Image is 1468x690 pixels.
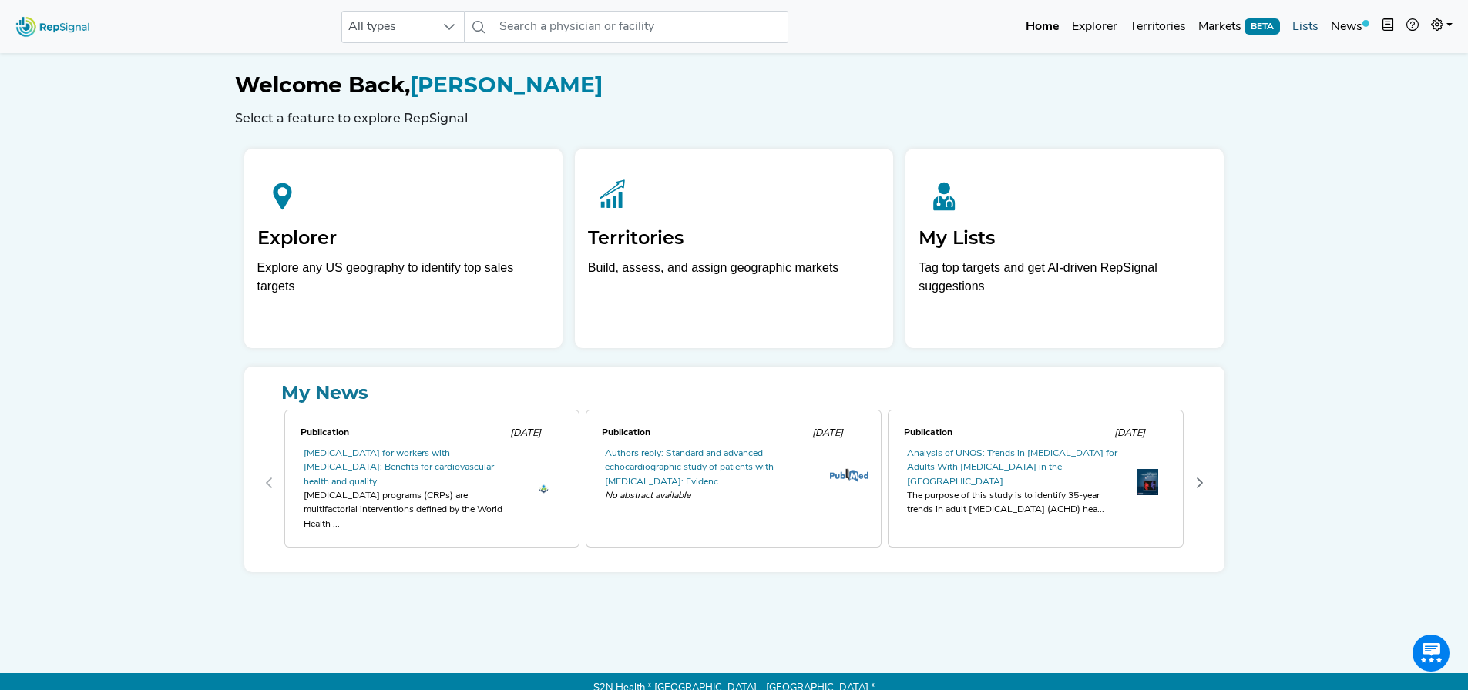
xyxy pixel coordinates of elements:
div: The purpose of this study is to identify 35-year trends in adult [MEDICAL_DATA] (ACHD) hea... [907,489,1118,517]
h2: Explorer [257,227,549,250]
a: Authors reply: Standard and advanced echocardiographic study of patients with [MEDICAL_DATA]: Evi... [605,449,774,487]
a: [MEDICAL_DATA] for workers with [MEDICAL_DATA]: Benefits for cardiovascular health and quality... [304,449,494,487]
button: Next Page [1188,471,1212,495]
a: My News [257,379,1212,407]
span: Publication [301,428,349,437]
img: pubmed_logo.fab3c44c.png [830,468,868,482]
a: News [1325,12,1376,42]
span: [DATE] [812,428,843,438]
span: No abstract available [605,489,816,503]
a: MarketsBETA [1192,12,1286,42]
a: Explorer [1066,12,1124,42]
a: My ListsTag top targets and get AI-driven RepSignal suggestions [905,149,1224,348]
h1: [PERSON_NAME] [235,72,1234,99]
span: Welcome Back, [235,72,410,98]
img: th [533,482,554,496]
div: Explore any US geography to identify top sales targets [257,259,549,296]
a: ExplorerExplore any US geography to identify top sales targets [244,149,563,348]
span: Publication [602,428,650,437]
img: th [1137,469,1158,496]
h2: My Lists [919,227,1211,250]
a: Home [1020,12,1066,42]
div: 2 [885,407,1187,560]
p: Build, assess, and assign geographic markets [588,259,880,304]
a: Analysis of UNOS: Trends in [MEDICAL_DATA] for Adults With [MEDICAL_DATA] in the [GEOGRAPHIC_DATA... [907,449,1117,487]
button: Intel Book [1376,12,1400,42]
a: Lists [1286,12,1325,42]
span: [DATE] [510,428,541,438]
a: TerritoriesBuild, assess, and assign geographic markets [575,149,893,348]
span: [DATE] [1114,428,1145,438]
span: All types [342,12,435,42]
span: BETA [1245,18,1280,34]
p: Tag top targets and get AI-driven RepSignal suggestions [919,259,1211,304]
div: 1 [583,407,885,560]
h6: Select a feature to explore RepSignal [235,111,1234,126]
h2: Territories [588,227,880,250]
a: Territories [1124,12,1192,42]
input: Search a physician or facility [493,11,788,43]
span: Publication [904,428,952,437]
div: [MEDICAL_DATA] programs (CRPs) are multifactorial interventions defined by the World Health ... [304,489,515,531]
div: 0 [281,407,583,560]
